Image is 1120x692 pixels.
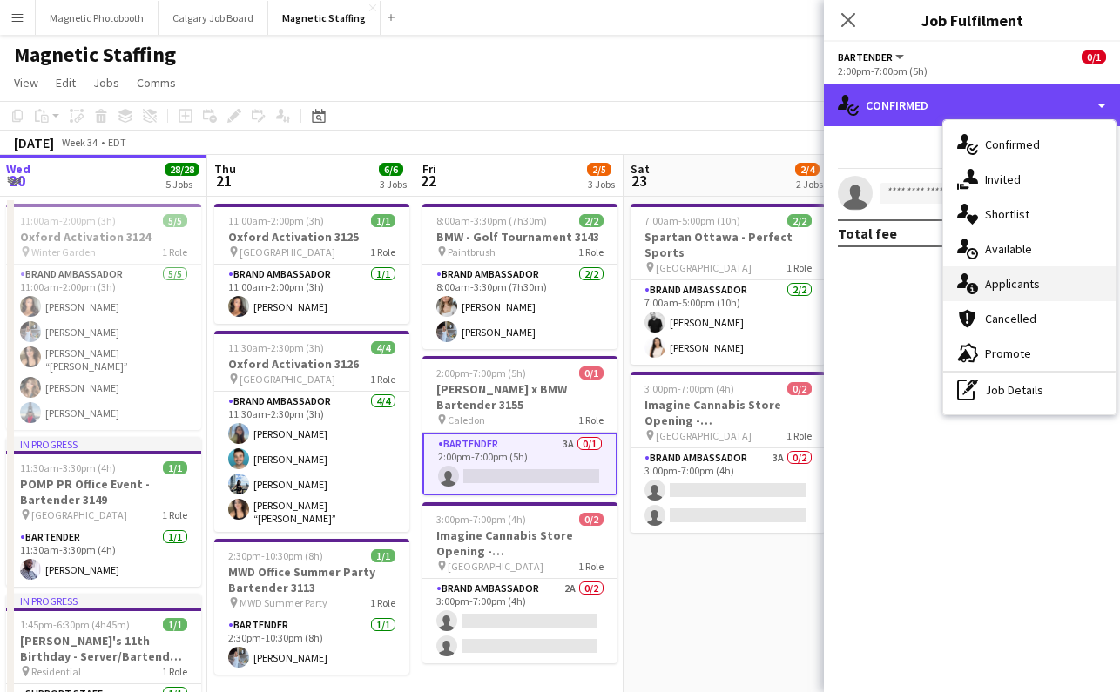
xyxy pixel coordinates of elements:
span: 2/4 [795,163,820,176]
div: In progress [6,594,201,608]
span: 1 Role [578,560,604,573]
span: 1 Role [578,413,604,427]
span: 1 Role [786,261,812,274]
span: 20 [3,171,30,191]
div: 11:30am-2:30pm (3h)4/4Oxford Activation 3126 [GEOGRAPHIC_DATA]1 RoleBrand Ambassador4/411:30am-2:... [214,331,409,532]
h3: BMW - Golf Tournament 3143 [422,229,617,245]
span: 3:00pm-7:00pm (4h) [436,513,526,526]
span: 2/2 [579,214,604,227]
div: 11:00am-2:00pm (3h)1/1Oxford Activation 3125 [GEOGRAPHIC_DATA]1 RoleBrand Ambassador1/111:00am-2:... [214,204,409,324]
span: 1/1 [163,618,187,631]
span: MWD Summer Party [240,596,327,609]
span: 22 [420,171,436,191]
span: 2:30pm-10:30pm (8h) [228,549,323,562]
h3: Spartan Ottawa - Perfect Sports [631,229,826,260]
span: 1 Role [578,245,604,259]
span: 2/2 [787,214,812,227]
app-job-card: 2:30pm-10:30pm (8h)1/1MWD Office Summer Party Bartender 3113 MWD Summer Party1 RoleBartender1/12:... [214,539,409,675]
span: Jobs [93,75,119,91]
a: Comms [130,71,183,94]
div: 5 Jobs [165,178,199,191]
div: 2:00pm-7:00pm (5h) [838,64,1106,77]
app-job-card: 2:00pm-7:00pm (5h)0/1[PERSON_NAME] x BMW Bartender 3155 Caledon1 RoleBartender3A0/12:00pm-7:00pm ... [422,356,617,495]
span: View [14,75,38,91]
span: 1:45pm-6:30pm (4h45m) [20,618,130,631]
span: 23 [628,171,650,191]
button: Calgary Job Board [159,1,268,35]
h3: Imagine Cannabis Store Opening - [GEOGRAPHIC_DATA] [631,397,826,428]
span: Comms [137,75,176,91]
div: Shortlist [943,197,1116,232]
span: 3:00pm-7:00pm (4h) [644,382,734,395]
span: Thu [214,161,236,177]
h1: Magnetic Staffing [14,42,176,68]
app-card-role: Brand Ambassador3A0/23:00pm-7:00pm (4h) [631,448,826,533]
span: [GEOGRAPHIC_DATA] [240,245,335,259]
span: 0/1 [1082,50,1106,64]
span: 2/5 [587,163,611,176]
app-job-card: 7:00am-5:00pm (10h)2/2Spartan Ottawa - Perfect Sports [GEOGRAPHIC_DATA]1 RoleBrand Ambassador2/27... [631,204,826,365]
div: Total fee [838,225,897,242]
span: Sat [631,161,650,177]
div: EDT [108,136,126,149]
span: Fri [422,161,436,177]
span: 5/5 [163,214,187,227]
span: [GEOGRAPHIC_DATA] [31,508,127,521]
h3: POMP PR Office Event - Bartender 3149 [6,476,201,507]
span: 11:00am-2:00pm (3h) [20,214,116,227]
div: 3:00pm-7:00pm (4h)0/2Imagine Cannabis Store Opening - [GEOGRAPHIC_DATA] [GEOGRAPHIC_DATA]1 RoleBr... [631,372,826,533]
span: 1 Role [370,596,395,609]
a: View [7,71,45,94]
span: 6/6 [379,163,403,176]
app-card-role: Brand Ambassador2/27:00am-5:00pm (10h)[PERSON_NAME][PERSON_NAME] [631,280,826,365]
div: Confirmed [824,84,1120,126]
div: Invited [943,162,1116,197]
app-job-card: 3:00pm-7:00pm (4h)0/2Imagine Cannabis Store Opening - [GEOGRAPHIC_DATA] [GEOGRAPHIC_DATA]1 RoleBr... [422,502,617,663]
span: Winter Garden [31,245,96,259]
span: 1 Role [162,665,187,678]
span: 11:00am-2:00pm (3h) [228,214,324,227]
div: 2 Jobs [796,178,823,191]
div: 3 Jobs [588,178,615,191]
h3: Oxford Activation 3126 [214,356,409,372]
div: Job Details [943,373,1116,407]
span: Week 34 [57,136,101,149]
h3: [PERSON_NAME] x BMW Bartender 3155 [422,381,617,413]
span: 1 Role [786,429,812,442]
app-card-role: Bartender1/111:30am-3:30pm (4h)[PERSON_NAME] [6,527,201,587]
div: [DATE] [14,134,54,151]
app-job-card: 11:00am-2:00pm (3h)5/5Oxford Activation 3124 Winter Garden1 RoleBrand Ambassador5/511:00am-2:00pm... [6,204,201,430]
span: Paintbrush [448,245,496,259]
span: 11:30am-3:30pm (4h) [20,461,116,474]
app-card-role: Brand Ambassador4/411:30am-2:30pm (3h)[PERSON_NAME][PERSON_NAME][PERSON_NAME][PERSON_NAME] “[PERS... [214,392,409,532]
span: 7:00am-5:00pm (10h) [644,214,740,227]
app-job-card: In progress11:30am-3:30pm (4h)1/1POMP PR Office Event - Bartender 3149 [GEOGRAPHIC_DATA]1 RoleBar... [6,437,201,587]
div: 8:00am-3:30pm (7h30m)2/2BMW - Golf Tournament 3143 Paintbrush1 RoleBrand Ambassador2/28:00am-3:30... [422,204,617,349]
h3: Job Fulfilment [824,9,1120,31]
span: 1 Role [162,245,187,259]
a: Edit [49,71,83,94]
a: Jobs [86,71,126,94]
h3: Imagine Cannabis Store Opening - [GEOGRAPHIC_DATA] [422,527,617,559]
app-card-role: Bartender1/12:30pm-10:30pm (8h)[PERSON_NAME] [214,615,409,675]
span: 1/1 [371,549,395,562]
button: Magnetic Staffing [268,1,381,35]
app-card-role: Brand Ambassador2/28:00am-3:30pm (7h30m)[PERSON_NAME][PERSON_NAME] [422,265,617,349]
div: Available [943,232,1116,266]
span: 1/1 [371,214,395,227]
span: [GEOGRAPHIC_DATA] [448,560,543,573]
h3: [PERSON_NAME]'s 11th Birthday - Server/Bartender 3104 [6,633,201,664]
span: 21 [212,171,236,191]
div: In progress [6,437,201,451]
span: [GEOGRAPHIC_DATA] [656,261,752,274]
span: [GEOGRAPHIC_DATA] [656,429,752,442]
span: 0/1 [579,366,604,380]
span: Wed [6,161,30,177]
span: 0/2 [579,513,604,526]
span: 4/4 [371,341,395,354]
